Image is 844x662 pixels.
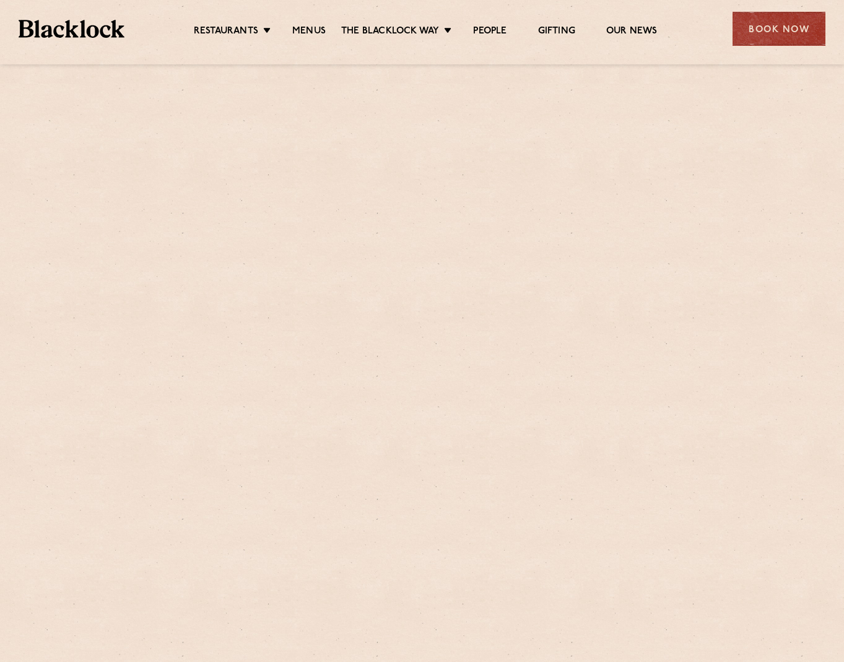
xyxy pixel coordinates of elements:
a: People [473,25,507,39]
a: Gifting [538,25,575,39]
a: Menus [292,25,326,39]
a: The Blacklock Way [341,25,439,39]
div: Book Now [733,12,825,46]
a: Restaurants [194,25,258,39]
a: Our News [606,25,658,39]
img: BL_Textured_Logo-footer-cropped.svg [19,20,124,38]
